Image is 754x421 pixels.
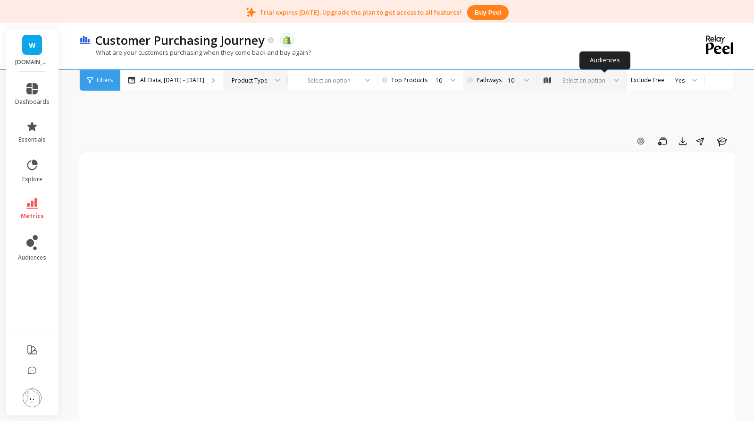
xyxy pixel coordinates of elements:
p: What are your customers purchasing when they come back and buy again? [79,48,311,57]
p: Wain.cr [15,59,50,66]
span: audiences [18,254,46,261]
span: metrics [21,212,44,220]
button: Buy peel [467,5,509,20]
img: audience_map.svg [544,77,551,84]
span: explore [22,176,42,183]
span: W [29,40,36,51]
span: essentials [18,136,46,143]
img: profile picture [23,388,42,407]
p: Customer Purchasing Journey [95,32,264,48]
img: api.shopify.svg [283,36,291,44]
img: header icon [79,36,91,45]
div: Select an option [561,76,607,85]
p: Trial expires [DATE]. Upgrade the plan to get access to all features! [260,8,461,17]
span: Filters [97,76,113,84]
div: Product Type [232,76,268,85]
div: 10 [436,76,443,85]
div: 10 [508,76,517,85]
p: All Data, [DATE] - [DATE] [140,76,204,84]
span: dashboards [15,98,50,106]
div: Yes [675,76,685,85]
